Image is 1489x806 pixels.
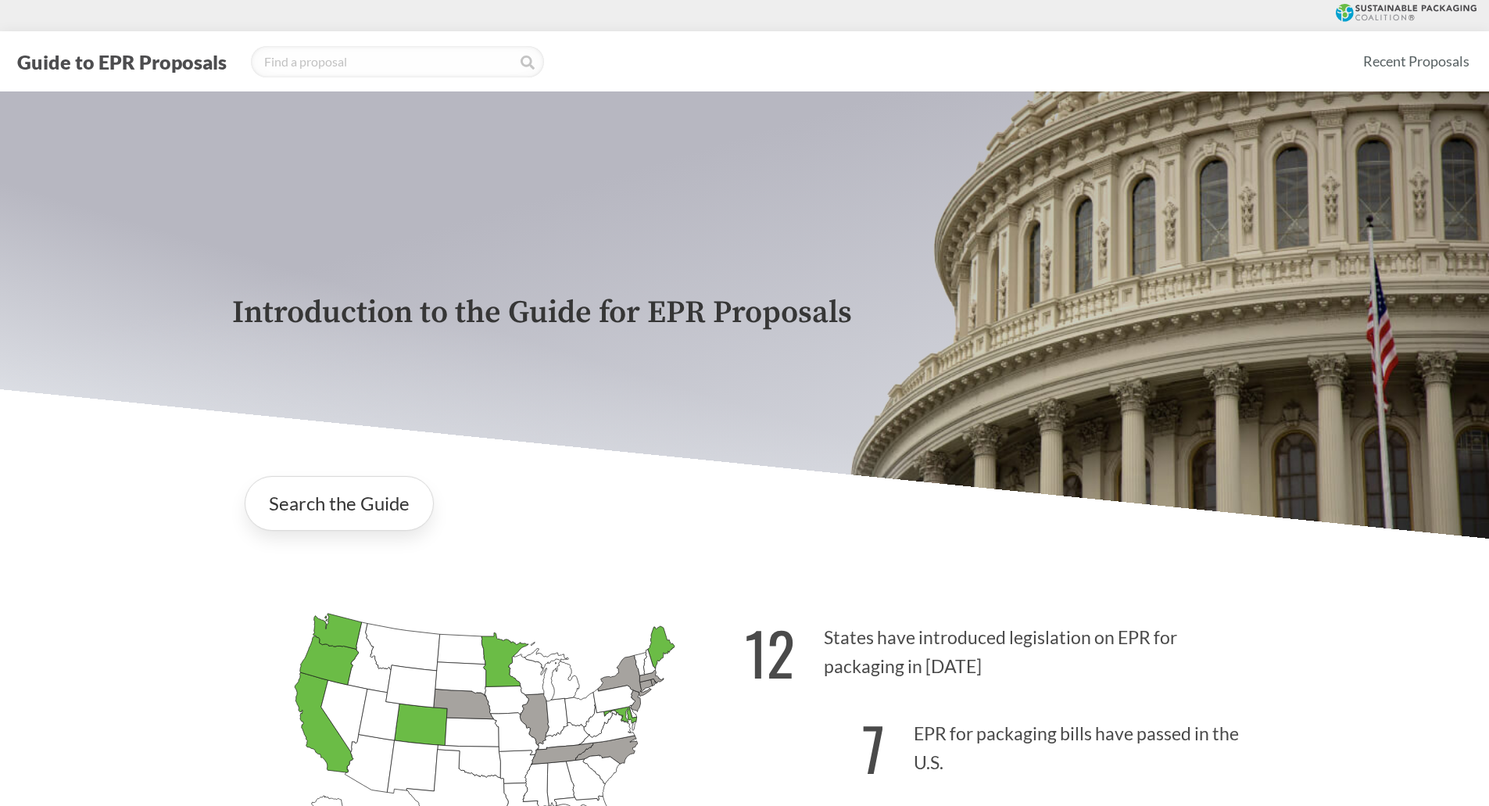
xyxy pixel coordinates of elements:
a: Recent Proposals [1356,44,1476,79]
p: EPR for packaging bills have passed in the U.S. [745,696,1258,792]
a: Search the Guide [245,476,434,531]
strong: 7 [862,704,885,791]
p: Introduction to the Guide for EPR Proposals [232,296,1258,331]
input: Find a proposal [251,46,544,77]
p: States have introduced legislation on EPR for packaging in [DATE] [745,600,1258,696]
button: Guide to EPR Proposals [13,49,231,74]
strong: 12 [745,609,795,696]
